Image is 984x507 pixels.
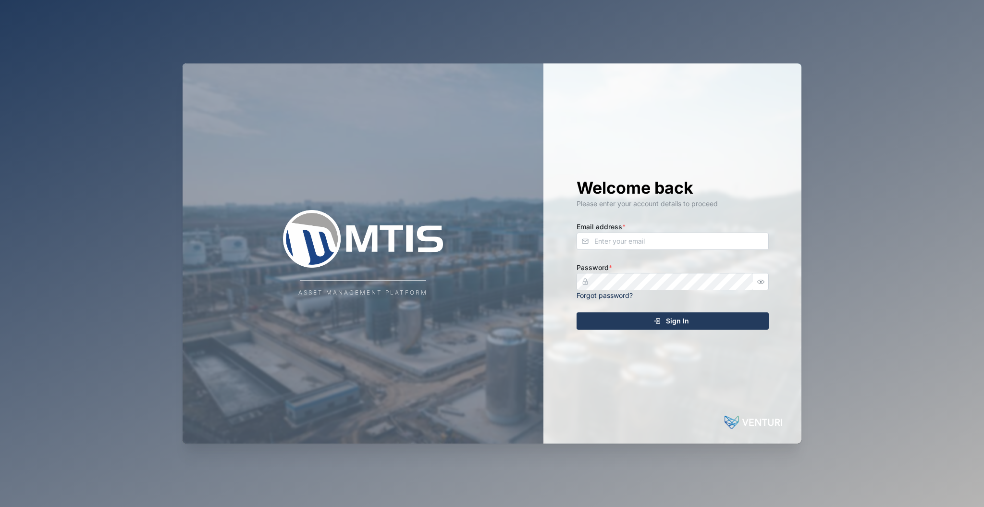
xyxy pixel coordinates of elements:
[577,177,769,198] h1: Welcome back
[267,210,459,268] img: Company Logo
[577,233,769,250] input: Enter your email
[577,222,626,232] label: Email address
[577,312,769,330] button: Sign In
[725,413,782,432] img: Powered by: Venturi
[298,288,428,297] div: Asset Management Platform
[577,291,633,299] a: Forgot password?
[577,262,612,273] label: Password
[577,198,769,209] div: Please enter your account details to proceed
[666,313,689,329] span: Sign In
